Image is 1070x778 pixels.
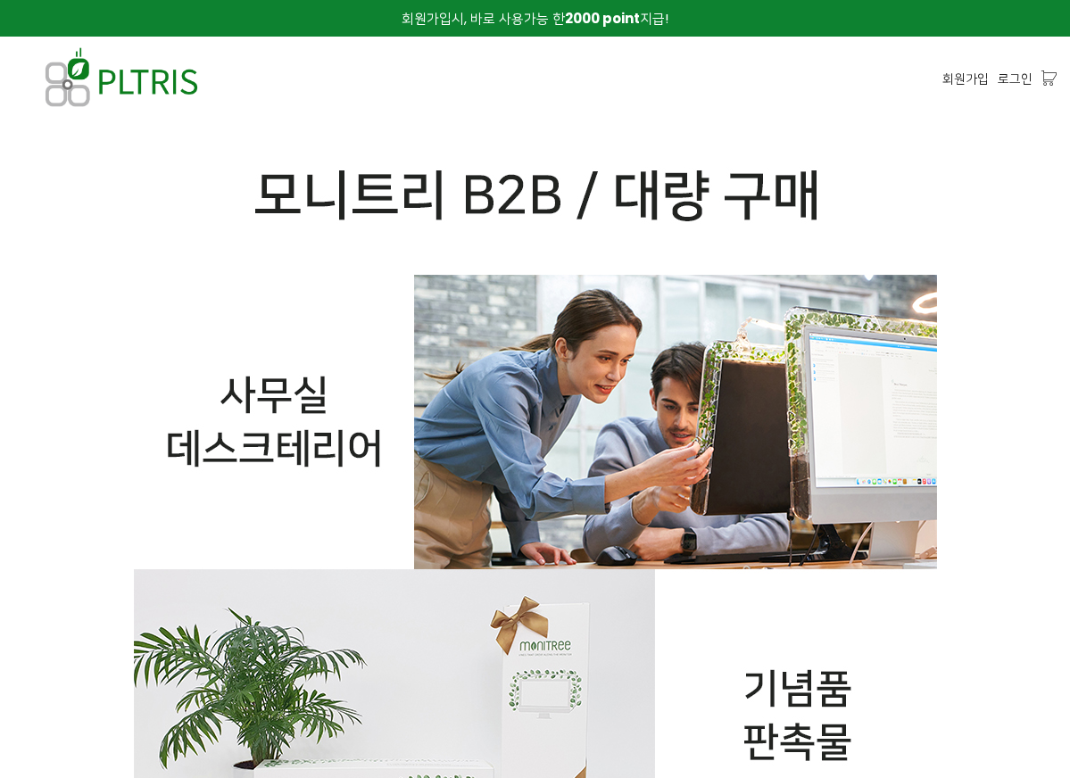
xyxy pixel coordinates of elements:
a: 로그인 [998,69,1033,88]
strong: 2000 point [565,9,640,28]
a: 회원가입 [942,69,989,88]
span: 회원가입시, 바로 사용가능 한 지급! [402,9,668,28]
